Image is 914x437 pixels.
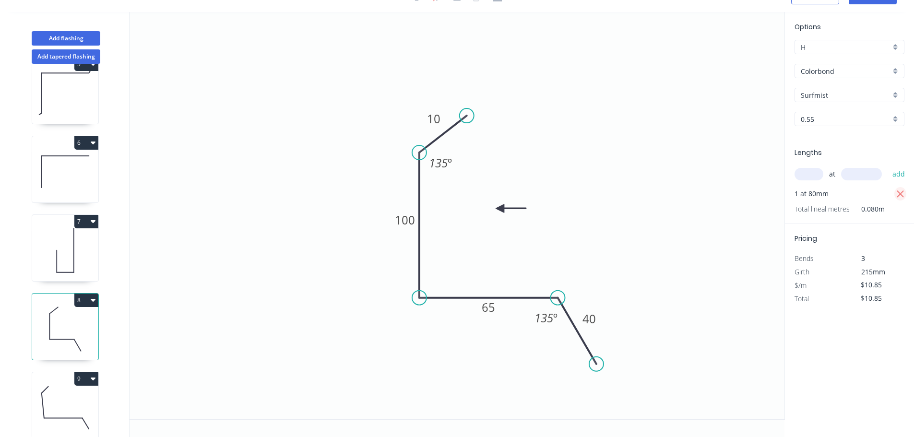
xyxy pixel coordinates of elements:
[74,372,98,386] button: 9
[534,310,553,326] tspan: 135
[74,58,98,71] button: 5
[429,155,448,171] tspan: 135
[482,299,495,315] tspan: 65
[32,49,100,64] button: Add tapered flashing
[582,311,596,327] tspan: 40
[861,254,865,263] span: 3
[801,90,890,100] input: Colour
[829,167,835,181] span: at
[801,42,890,52] input: Price level
[427,111,440,127] tspan: 10
[130,12,784,419] svg: 0
[795,267,809,276] span: Girth
[448,155,452,171] tspan: º
[395,212,415,228] tspan: 100
[74,215,98,228] button: 7
[74,294,98,307] button: 8
[801,66,890,76] input: Material
[795,254,814,263] span: Bends
[795,234,817,243] span: Pricing
[74,136,98,150] button: 6
[32,31,100,46] button: Add flashing
[795,187,829,201] span: 1 at 80mm
[888,166,910,182] button: add
[795,22,821,32] span: Options
[553,310,558,326] tspan: º
[850,202,885,216] span: 0.080m
[861,267,885,276] span: 215mm
[795,294,809,303] span: Total
[795,281,807,290] span: $/m
[795,148,822,157] span: Lengths
[801,114,890,124] input: Thickness
[795,202,850,216] span: Total lineal metres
